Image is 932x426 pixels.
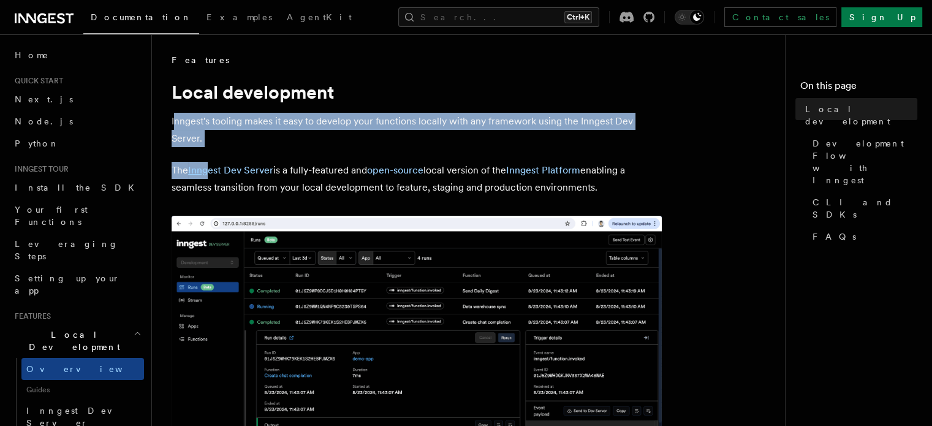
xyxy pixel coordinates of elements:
a: FAQs [808,226,917,248]
kbd: Ctrl+K [564,11,592,23]
span: Features [172,54,229,66]
a: open-source [367,164,423,176]
a: Inngest Platform [506,164,580,176]
span: Local development [805,103,917,127]
span: Node.js [15,116,73,126]
span: Examples [206,12,272,22]
span: Inngest tour [10,164,69,174]
p: Inngest's tooling makes it easy to develop your functions locally with any framework using the In... [172,113,662,147]
span: CLI and SDKs [813,196,917,221]
span: Local Development [10,329,134,353]
a: Sign Up [841,7,922,27]
a: Install the SDK [10,177,144,199]
a: Python [10,132,144,154]
span: Install the SDK [15,183,142,192]
a: Examples [199,4,279,33]
a: CLI and SDKs [808,191,917,226]
span: Features [10,311,51,321]
h1: Local development [172,81,662,103]
a: Local development [800,98,917,132]
span: Documentation [91,12,192,22]
a: Node.js [10,110,144,132]
a: Setting up your app [10,267,144,302]
span: Guides [21,380,144,400]
span: FAQs [813,230,856,243]
span: Your first Functions [15,205,88,227]
span: Setting up your app [15,273,120,295]
span: Quick start [10,76,63,86]
span: Development Flow with Inngest [813,137,917,186]
span: Next.js [15,94,73,104]
a: AgentKit [279,4,359,33]
a: Next.js [10,88,144,110]
span: Python [15,139,59,148]
button: Local Development [10,324,144,358]
button: Toggle dark mode [675,10,704,25]
a: Overview [21,358,144,380]
span: Home [15,49,49,61]
h4: On this page [800,78,917,98]
a: Home [10,44,144,66]
a: Contact sales [724,7,836,27]
span: Leveraging Steps [15,239,118,261]
a: Development Flow with Inngest [808,132,917,191]
a: Documentation [83,4,199,34]
p: The is a fully-featured and local version of the enabling a seamless transition from your local d... [172,162,662,196]
button: Search...Ctrl+K [398,7,599,27]
a: Leveraging Steps [10,233,144,267]
span: AgentKit [287,12,352,22]
a: Inngest Dev Server [188,164,273,176]
a: Your first Functions [10,199,144,233]
span: Overview [26,364,153,374]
